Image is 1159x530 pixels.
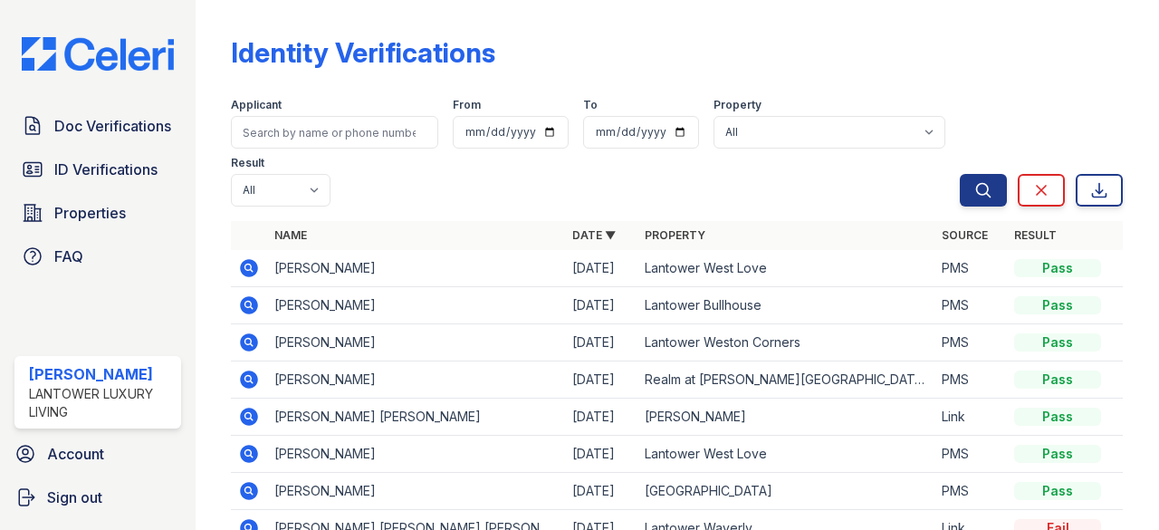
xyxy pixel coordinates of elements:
td: [PERSON_NAME] [267,287,564,324]
a: Properties [14,195,181,231]
label: Result [231,156,264,170]
a: Source [942,228,988,242]
td: [PERSON_NAME] [267,473,564,510]
a: Result [1014,228,1057,242]
td: [GEOGRAPHIC_DATA] [637,473,934,510]
td: [DATE] [565,287,637,324]
div: Pass [1014,408,1101,426]
a: Sign out [7,479,188,516]
div: Pass [1014,371,1101,389]
span: Account [47,443,104,465]
a: FAQ [14,238,181,275]
a: Property [645,228,705,242]
span: FAQ [54,246,83,267]
td: [PERSON_NAME] [637,399,934,436]
input: Search by name or phone number [231,116,438,149]
label: Applicant [231,98,282,112]
td: [PERSON_NAME] [PERSON_NAME] [267,399,564,436]
a: Date ▼ [572,228,616,242]
span: Properties [54,202,126,224]
img: CE_Logo_Blue-a8612792a0a2168367f1c8372b55b34899dd931a85d93a1a3d3e32e68fde9ad4.png [7,37,188,72]
td: Realm at [PERSON_NAME][GEOGRAPHIC_DATA] [637,361,934,399]
div: Pass [1014,482,1101,500]
div: Pass [1014,333,1101,352]
td: [DATE] [565,399,637,436]
td: PMS [934,473,1007,510]
td: [DATE] [565,250,637,287]
td: Lantower Bullhouse [637,287,934,324]
td: PMS [934,324,1007,361]
td: [DATE] [565,436,637,473]
td: Link [934,399,1007,436]
a: Name [274,228,307,242]
td: PMS [934,361,1007,399]
span: Doc Verifications [54,115,171,137]
td: Lantower Weston Corners [637,324,934,361]
a: ID Verifications [14,151,181,188]
label: From [453,98,481,112]
td: [PERSON_NAME] [267,361,564,399]
div: Pass [1014,296,1101,314]
label: Property [714,98,761,112]
div: Pass [1014,259,1101,277]
td: [PERSON_NAME] [267,324,564,361]
td: PMS [934,250,1007,287]
td: [PERSON_NAME] [267,250,564,287]
span: ID Verifications [54,159,158,180]
div: Lantower Luxury Living [29,385,174,421]
td: PMS [934,436,1007,473]
td: [DATE] [565,473,637,510]
td: Lantower West Love [637,436,934,473]
div: Identity Verifications [231,36,495,69]
td: Lantower West Love [637,250,934,287]
div: Pass [1014,445,1101,463]
td: [DATE] [565,324,637,361]
div: [PERSON_NAME] [29,363,174,385]
td: [DATE] [565,361,637,399]
td: PMS [934,287,1007,324]
label: To [583,98,598,112]
span: Sign out [47,487,102,508]
td: [PERSON_NAME] [267,436,564,473]
a: Account [7,436,188,472]
a: Doc Verifications [14,108,181,144]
